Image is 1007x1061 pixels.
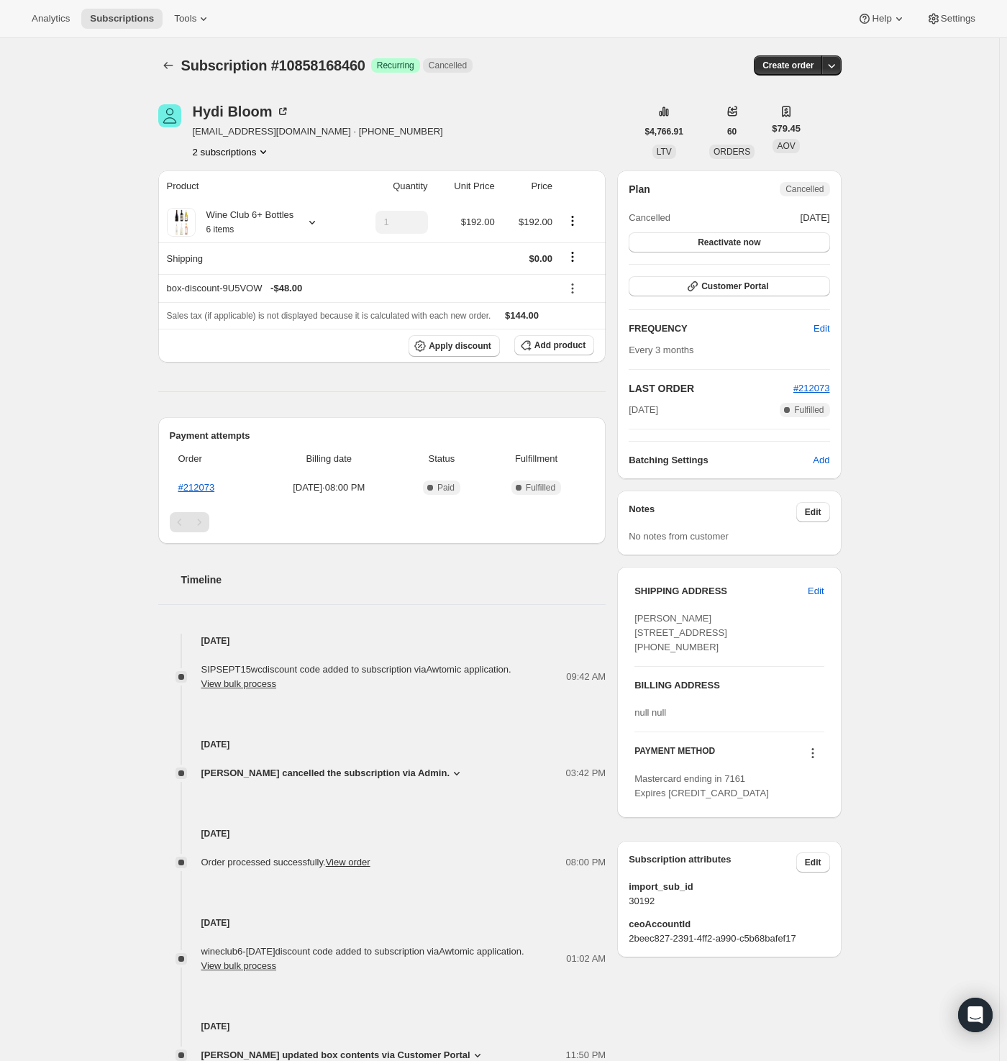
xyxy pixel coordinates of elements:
[629,381,793,396] h2: LAST ORDER
[629,276,829,296] button: Customer Portal
[754,55,822,76] button: Create order
[487,452,585,466] span: Fulfillment
[170,429,595,443] h2: Payment attempts
[201,766,450,780] span: [PERSON_NAME] cancelled the subscription via Admin.
[201,766,465,780] button: [PERSON_NAME] cancelled the subscription via Admin.
[270,281,302,296] span: - $48.00
[377,60,414,71] span: Recurring
[629,502,796,522] h3: Notes
[634,745,715,765] h3: PAYMENT METHOD
[629,322,814,336] h2: FREQUENCY
[349,170,432,202] th: Quantity
[808,584,824,598] span: Edit
[193,145,271,159] button: Product actions
[813,453,829,468] span: Add
[634,773,769,798] span: Mastercard ending in 7161 Expires [CREDIT_CARD_DATA]
[201,946,524,971] span: wineclub6-[DATE] discount code added to subscription via Awtomic application .
[529,253,552,264] span: $0.00
[326,857,370,868] a: View order
[714,147,750,157] span: ORDERS
[158,55,178,76] button: Subscriptions
[201,960,277,971] button: View bulk process
[23,9,78,29] button: Analytics
[701,281,768,292] span: Customer Portal
[158,104,181,127] span: Hydi Bloom
[429,60,467,71] span: Cancelled
[178,482,215,493] a: #212073
[514,335,594,355] button: Add product
[90,13,154,24] span: Subscriptions
[698,237,760,248] span: Reactivate now
[777,141,795,151] span: AOV
[196,208,294,237] div: Wine Club 6+ Bottles
[629,917,829,932] span: ceoAccountId
[206,224,234,234] small: 6 items
[519,217,552,227] span: $192.00
[262,452,397,466] span: Billing date
[629,932,829,946] span: 2beec827-2391-4ff2-a990-c5b68bafef17
[201,664,511,689] span: SIPSEPT15wc discount code added to subscription via Awtomic application .
[629,211,670,225] span: Cancelled
[872,13,891,24] span: Help
[941,13,975,24] span: Settings
[849,9,914,29] button: Help
[799,580,832,603] button: Edit
[409,335,500,357] button: Apply discount
[785,183,824,195] span: Cancelled
[629,894,829,909] span: 30192
[201,678,277,689] button: View bulk process
[158,242,349,274] th: Shipping
[167,281,553,296] div: box-discount-9U5VOW
[262,481,397,495] span: [DATE] · 08:00 PM
[637,122,692,142] button: $4,766.91
[181,58,365,73] span: Subscription #10858168460
[634,584,808,598] h3: SHIPPING ADDRESS
[158,634,606,648] h4: [DATE]
[566,766,606,780] span: 03:42 PM
[181,573,606,587] h2: Timeline
[534,340,585,351] span: Add product
[634,678,824,693] h3: BILLING ADDRESS
[629,531,729,542] span: No notes from customer
[629,880,829,894] span: import_sub_id
[629,453,813,468] h6: Batching Settings
[805,317,838,340] button: Edit
[561,213,584,229] button: Product actions
[429,340,491,352] span: Apply discount
[405,452,478,466] span: Status
[814,322,829,336] span: Edit
[193,124,443,139] span: [EMAIL_ADDRESS][DOMAIN_NAME] · [PHONE_NUMBER]
[201,857,370,868] span: Order processed successfully.
[796,852,830,873] button: Edit
[158,170,349,202] th: Product
[634,707,666,718] span: null null
[566,855,606,870] span: 08:00 PM
[32,13,70,24] span: Analytics
[505,310,539,321] span: $144.00
[170,443,258,475] th: Order
[793,383,830,393] a: #212073
[657,147,672,157] span: LTV
[566,952,606,966] span: 01:02 AM
[805,857,821,868] span: Edit
[461,217,495,227] span: $192.00
[719,122,745,142] button: 60
[526,482,555,493] span: Fulfilled
[762,60,814,71] span: Create order
[437,482,455,493] span: Paid
[629,403,658,417] span: [DATE]
[801,211,830,225] span: [DATE]
[804,449,838,472] button: Add
[165,9,219,29] button: Tools
[629,182,650,196] h2: Plan
[629,232,829,252] button: Reactivate now
[566,670,606,684] span: 09:42 AM
[193,104,290,119] div: Hydi Bloom
[645,126,683,137] span: $4,766.91
[499,170,557,202] th: Price
[918,9,984,29] button: Settings
[793,381,830,396] button: #212073
[727,126,737,137] span: 60
[629,345,693,355] span: Every 3 months
[772,122,801,136] span: $79.45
